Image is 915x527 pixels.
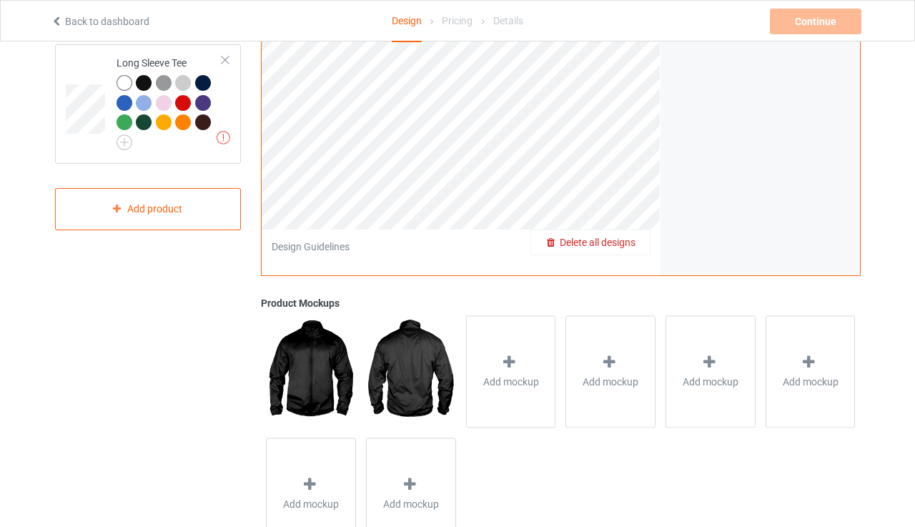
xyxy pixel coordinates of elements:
[266,315,355,427] img: regular.jpg
[483,375,539,389] span: Add mockup
[466,315,556,428] div: Add mockup
[560,237,635,248] span: Delete all designs
[51,16,149,27] a: Back to dashboard
[766,315,856,428] div: Add mockup
[55,44,242,164] div: Long Sleeve Tee
[383,497,439,511] span: Add mockup
[666,315,756,428] div: Add mockup
[783,375,839,389] span: Add mockup
[117,56,223,145] div: Long Sleeve Tee
[217,131,230,144] img: exclamation icon
[55,188,242,230] div: Add product
[261,296,860,310] div: Product Mockups
[392,1,422,42] div: Design
[442,1,473,41] div: Pricing
[272,240,350,254] div: Design Guidelines
[683,375,738,389] span: Add mockup
[583,375,638,389] span: Add mockup
[117,134,132,150] img: svg+xml;base64,PD94bWwgdmVyc2lvbj0iMS4wIiBlbmNvZGluZz0iVVRGLTgiPz4KPHN2ZyB3aWR0aD0iMjJweCIgaGVpZ2...
[283,497,339,511] span: Add mockup
[493,1,523,41] div: Details
[366,315,455,427] img: regular.jpg
[565,315,656,428] div: Add mockup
